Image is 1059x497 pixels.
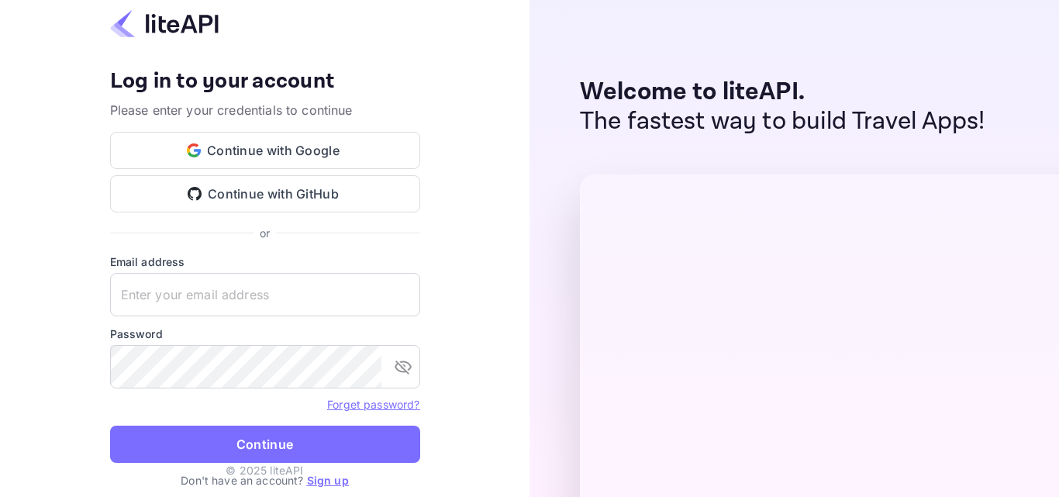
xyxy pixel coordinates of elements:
button: Continue [110,426,420,463]
label: Email address [110,254,420,270]
button: toggle password visibility [388,351,419,382]
a: Sign up [307,474,349,487]
p: Please enter your credentials to continue [110,101,420,119]
button: Continue with Google [110,132,420,169]
label: Password [110,326,420,342]
input: Enter your email address [110,273,420,316]
button: Continue with GitHub [110,175,420,212]
a: Forget password? [327,398,419,411]
p: Don't have an account? [110,472,420,488]
img: liteapi [110,9,219,39]
a: Forget password? [327,396,419,412]
h4: Log in to your account [110,68,420,95]
p: The fastest way to build Travel Apps! [580,107,985,136]
p: © 2025 liteAPI [226,462,303,478]
p: or [260,225,270,241]
p: Welcome to liteAPI. [580,78,985,107]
